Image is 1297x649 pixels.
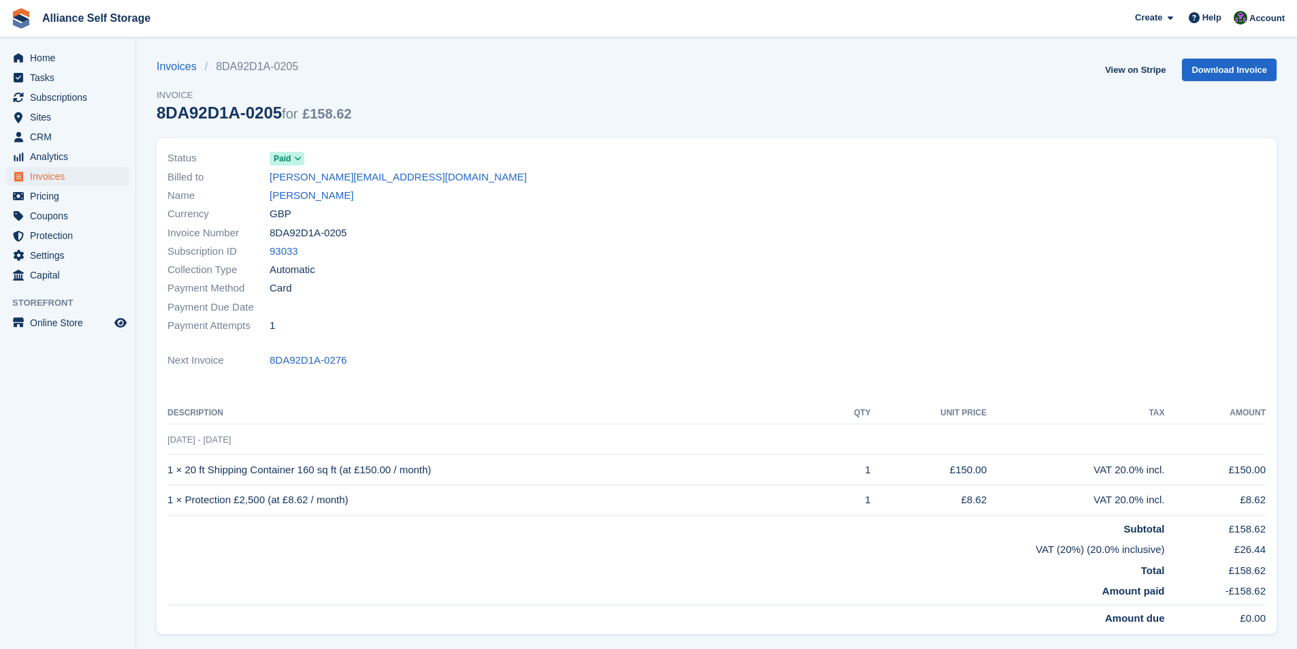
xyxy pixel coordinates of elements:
a: menu [7,206,129,225]
td: £8.62 [871,485,987,516]
span: Create [1135,11,1162,25]
td: £150.00 [1165,455,1266,486]
span: Collection Type [167,262,270,278]
a: menu [7,68,129,87]
span: Sites [30,108,112,127]
span: Invoice [157,89,351,102]
td: -£158.62 [1165,578,1266,605]
a: menu [7,246,129,265]
td: £26.44 [1165,537,1266,558]
span: Status [167,151,270,166]
span: Invoices [30,167,112,186]
a: Paid [270,151,304,166]
span: GBP [270,206,291,222]
span: Subscriptions [30,88,112,107]
span: Payment Attempts [167,318,270,334]
span: Automatic [270,262,315,278]
span: 8DA92D1A-0205 [270,225,347,241]
span: £158.62 [302,106,351,121]
a: 8DA92D1A-0276 [270,353,347,368]
a: menu [7,167,129,186]
span: Home [30,48,112,67]
td: 1 [829,485,871,516]
span: Tasks [30,68,112,87]
span: for [282,106,298,121]
a: menu [7,226,129,245]
th: Unit Price [871,402,987,424]
span: Card [270,281,292,296]
span: Account [1249,12,1285,25]
span: Next Invoice [167,353,270,368]
span: Invoice Number [167,225,270,241]
span: Name [167,188,270,204]
span: CRM [30,127,112,146]
a: menu [7,266,129,285]
span: Settings [30,246,112,265]
td: 1 × 20 ft Shipping Container 160 sq ft (at £150.00 / month) [167,455,829,486]
a: Download Invoice [1182,59,1277,81]
span: Subscription ID [167,244,270,259]
a: menu [7,108,129,127]
th: QTY [829,402,871,424]
img: stora-icon-8386f47178a22dfd0bd8f6a31ec36ba5ce8667c1dd55bd0f319d3a0aa187defe.svg [11,8,31,29]
nav: breadcrumbs [157,59,351,75]
span: Billed to [167,170,270,185]
a: View on Stripe [1100,59,1171,81]
span: Help [1202,11,1221,25]
a: menu [7,127,129,146]
span: Storefront [12,296,135,310]
span: Online Store [30,313,112,332]
span: Protection [30,226,112,245]
th: Amount [1165,402,1266,424]
span: Pricing [30,187,112,206]
span: 1 [270,318,275,334]
span: Payment Due Date [167,300,270,315]
td: £0.00 [1165,605,1266,626]
th: Tax [987,402,1164,424]
td: £8.62 [1165,485,1266,516]
a: menu [7,88,129,107]
a: menu [7,187,129,206]
a: Alliance Self Storage [37,7,156,29]
strong: Total [1141,565,1165,576]
span: Analytics [30,147,112,166]
span: Paid [274,153,291,165]
span: Coupons [30,206,112,225]
a: Invoices [157,59,205,75]
a: menu [7,313,129,332]
td: VAT (20%) (20.0% inclusive) [167,537,1165,558]
strong: Amount paid [1102,585,1165,597]
td: 1 [829,455,871,486]
span: [DATE] - [DATE] [167,434,231,445]
div: VAT 20.0% incl. [987,492,1164,508]
span: Currency [167,206,270,222]
span: Payment Method [167,281,270,296]
a: 93033 [270,244,298,259]
div: VAT 20.0% incl. [987,462,1164,478]
td: £158.62 [1165,516,1266,537]
th: Description [167,402,829,424]
a: [PERSON_NAME][EMAIL_ADDRESS][DOMAIN_NAME] [270,170,527,185]
span: Capital [30,266,112,285]
td: 1 × Protection £2,500 (at £8.62 / month) [167,485,829,516]
a: [PERSON_NAME] [270,188,353,204]
td: £158.62 [1165,558,1266,579]
img: Romilly Norton [1234,11,1247,25]
td: £150.00 [871,455,987,486]
div: 8DA92D1A-0205 [157,104,351,122]
a: Preview store [112,315,129,331]
strong: Amount due [1105,612,1165,624]
strong: Subtotal [1124,523,1165,535]
a: menu [7,147,129,166]
a: menu [7,48,129,67]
